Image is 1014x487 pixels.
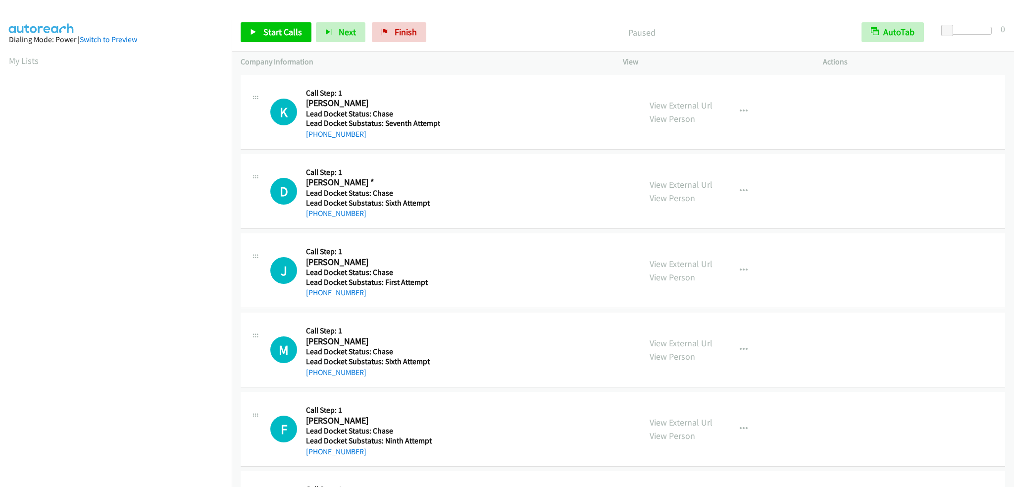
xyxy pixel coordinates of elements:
h5: Lead Docket Substatus: Seventh Attempt [306,118,440,128]
a: Finish [372,22,426,42]
h5: Lead Docket Status: Chase [306,188,438,198]
h5: Lead Docket Status: Chase [306,268,438,277]
a: [PHONE_NUMBER] [306,209,366,218]
a: View Person [650,271,695,283]
button: AutoTab [862,22,924,42]
h2: [PERSON_NAME] [306,257,438,268]
h1: M [270,336,297,363]
div: The call is yet to be attempted [270,178,297,205]
div: 0 [1001,22,1005,36]
p: Company Information [241,56,605,68]
a: View External Url [650,179,712,190]
h5: Call Step: 1 [306,326,438,336]
a: View Person [650,192,695,204]
a: [PHONE_NUMBER] [306,288,366,297]
h2: [PERSON_NAME] * [306,177,438,188]
a: [PHONE_NUMBER] [306,447,366,456]
h5: Lead Docket Status: Chase [306,109,440,119]
div: Dialing Mode: Power | [9,34,223,46]
a: Switch to Preview [80,35,137,44]
span: Finish [395,26,417,38]
a: View External Url [650,337,712,349]
h5: Lead Docket Substatus: Sixth Attempt [306,198,438,208]
h1: D [270,178,297,205]
h1: J [270,257,297,284]
p: Actions [823,56,1005,68]
h5: Call Step: 1 [306,247,438,257]
h2: [PERSON_NAME] [306,336,438,347]
a: [PHONE_NUMBER] [306,129,366,139]
h5: Call Step: 1 [306,88,440,98]
a: My Lists [9,55,39,66]
a: Start Calls [241,22,311,42]
h5: Call Step: 1 [306,167,438,177]
h2: [PERSON_NAME] [306,98,438,109]
a: [PHONE_NUMBER] [306,368,366,377]
h5: Lead Docket Substatus: First Attempt [306,277,438,287]
h1: K [270,99,297,125]
a: View External Url [650,417,712,428]
h5: Lead Docket Substatus: Ninth Attempt [306,436,438,446]
span: Next [339,26,356,38]
div: The call is yet to be attempted [270,99,297,125]
p: View [623,56,805,68]
a: View Person [650,351,695,362]
div: The call is yet to be attempted [270,416,297,442]
h5: Lead Docket Status: Chase [306,347,438,357]
p: Paused [440,26,844,39]
h5: Lead Docket Status: Chase [306,426,438,436]
a: View External Url [650,100,712,111]
a: View External Url [650,258,712,270]
a: View Person [650,113,695,124]
div: The call is yet to be attempted [270,336,297,363]
span: Start Calls [263,26,302,38]
div: Delay between calls (in seconds) [946,27,992,35]
button: Next [316,22,365,42]
h1: F [270,416,297,442]
div: The call is yet to be attempted [270,257,297,284]
h5: Call Step: 1 [306,405,438,415]
h2: [PERSON_NAME] [306,415,438,427]
a: View Person [650,430,695,441]
h5: Lead Docket Substatus: Sixth Attempt [306,357,438,367]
